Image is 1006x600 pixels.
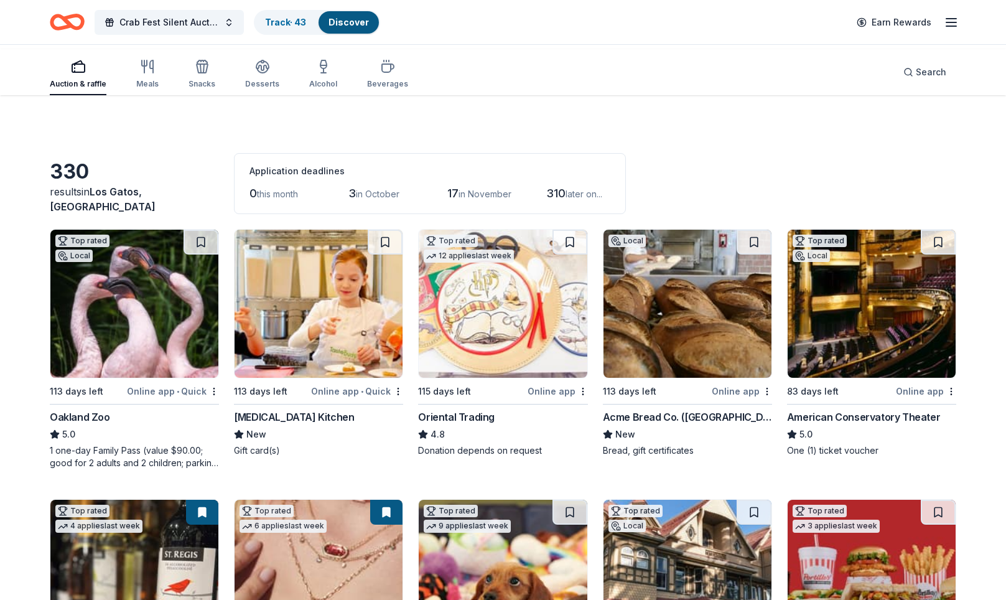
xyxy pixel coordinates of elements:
button: Search [893,60,956,85]
div: Meals [136,79,159,89]
img: Image for Oriental Trading [419,230,587,378]
div: Online app [712,383,772,399]
span: • [177,387,179,396]
div: Top rated [608,505,663,517]
div: 113 days left [603,384,656,399]
a: Image for Oriental TradingTop rated12 applieslast week115 days leftOnline appOriental Trading4.8D... [418,229,587,457]
button: Alcohol [309,54,337,95]
div: Top rated [240,505,294,517]
a: Image for Oakland ZooTop ratedLocal113 days leftOnline app•QuickOakland Zoo5.01 one-day Family Pa... [50,229,219,469]
div: Local [55,250,93,262]
a: Track· 43 [265,17,306,27]
button: Beverages [367,54,408,95]
span: Search [916,65,946,80]
img: Image for Taste Buds Kitchen [235,230,403,378]
div: Local [608,235,646,247]
div: American Conservatory Theater [787,410,940,424]
a: Image for Taste Buds Kitchen113 days leftOnline app•Quick[MEDICAL_DATA] KitchenNewGift card(s) [234,229,403,457]
button: Desserts [245,54,279,95]
span: later on... [566,189,602,199]
img: Image for Oakland Zoo [50,230,218,378]
span: 0 [249,187,257,200]
div: Local [793,250,830,262]
div: Snacks [189,79,215,89]
a: Image for American Conservatory TheaterTop ratedLocal83 days leftOnline appAmerican Conservatory ... [787,229,956,457]
div: Desserts [245,79,279,89]
div: 3 applies last week [793,520,880,533]
div: 12 applies last week [424,250,514,263]
span: Crab Fest Silent Auction 2026 [119,15,219,30]
div: Local [608,520,646,532]
a: Discover [328,17,369,27]
div: 6 applies last week [240,520,327,533]
div: Top rated [55,505,109,517]
div: Auction & raffle [50,79,106,89]
div: One (1) ticket voucher [787,444,956,457]
div: Bread, gift certificates [603,444,772,457]
div: Acme Bread Co. ([GEOGRAPHIC_DATA]/[GEOGRAPHIC_DATA]) [603,410,772,424]
div: 115 days left [418,384,471,399]
span: 3 [348,187,356,200]
div: Online app Quick [127,383,219,399]
div: 113 days left [50,384,103,399]
div: 1 one-day Family Pass (value $90.00; good for 2 adults and 2 children; parking is included) [50,444,219,469]
div: Top rated [55,235,109,247]
div: 9 applies last week [424,520,511,533]
div: Top rated [793,505,847,517]
span: in November [459,189,511,199]
a: Image for Acme Bread Co. (East Bay/North Bay)Local113 days leftOnline appAcme Bread Co. ([GEOGRAP... [603,229,772,457]
button: Track· 43Discover [254,10,380,35]
div: Alcohol [309,79,337,89]
img: Image for American Conservatory Theater [788,230,956,378]
a: Earn Rewards [849,11,939,34]
a: Home [50,7,85,37]
div: Online app Quick [311,383,403,399]
span: 5.0 [799,427,813,442]
div: Application deadlines [249,164,610,179]
div: results [50,184,219,214]
div: Oakland Zoo [50,410,110,424]
span: Los Gatos, [GEOGRAPHIC_DATA] [50,185,156,213]
div: Top rated [424,505,478,517]
div: Online app [896,383,956,399]
div: Top rated [424,235,478,247]
span: in October [356,189,399,199]
div: Beverages [367,79,408,89]
span: New [615,427,635,442]
button: Crab Fest Silent Auction 2026 [95,10,244,35]
button: Meals [136,54,159,95]
span: 5.0 [62,427,75,442]
img: Image for Acme Bread Co. (East Bay/North Bay) [603,230,771,378]
div: Donation depends on request [418,444,587,457]
span: 17 [447,187,459,200]
button: Snacks [189,54,215,95]
span: New [246,427,266,442]
div: Gift card(s) [234,444,403,457]
div: 83 days left [787,384,839,399]
div: Online app [528,383,588,399]
span: this month [257,189,298,199]
div: Oriental Trading [418,410,495,424]
div: 113 days left [234,384,287,399]
div: 4 applies last week [55,520,142,533]
span: • [361,387,363,396]
span: 310 [546,187,566,200]
span: 4.8 [431,427,445,442]
div: [MEDICAL_DATA] Kitchen [234,410,354,424]
div: Top rated [793,235,847,247]
button: Auction & raffle [50,54,106,95]
span: in [50,185,156,213]
div: 330 [50,159,219,184]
